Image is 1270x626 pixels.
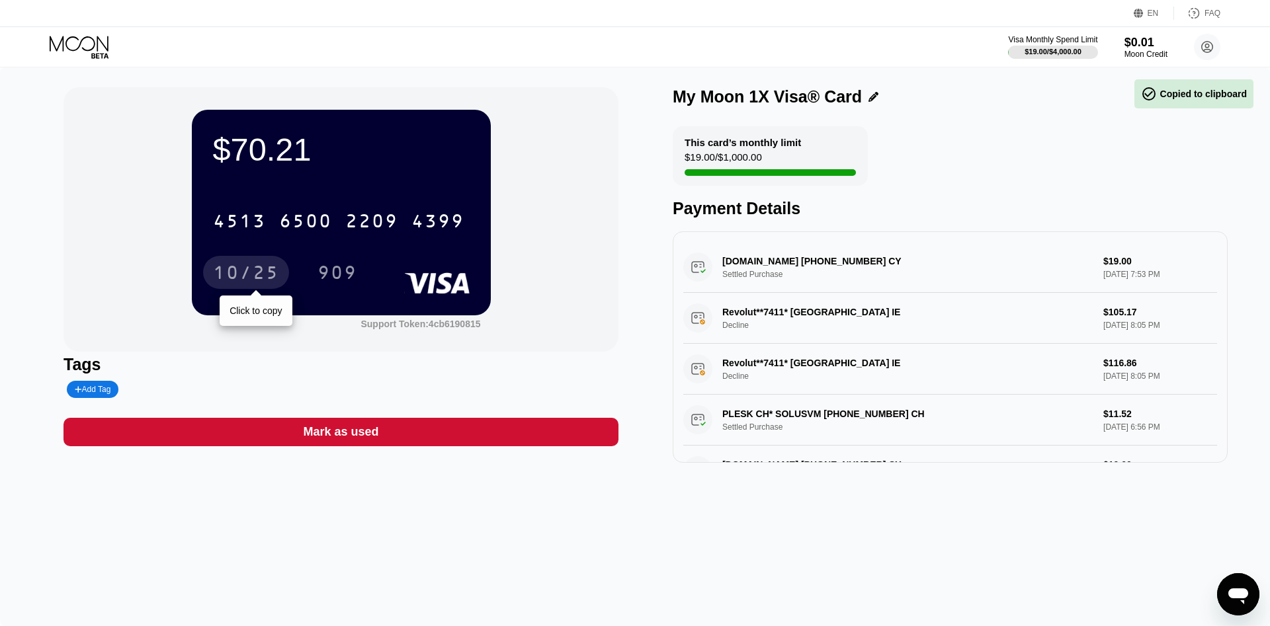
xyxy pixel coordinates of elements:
[1134,7,1174,20] div: EN
[673,199,1228,218] div: Payment Details
[213,131,470,168] div: $70.21
[1205,9,1220,18] div: FAQ
[1174,7,1220,20] div: FAQ
[205,204,472,237] div: 4513650022094399
[345,212,398,233] div: 2209
[75,385,110,394] div: Add Tag
[67,381,118,398] div: Add Tag
[1217,573,1259,615] iframe: Button to launch messaging window
[1008,35,1097,44] div: Visa Monthly Spend Limit
[1141,86,1247,102] div: Copied to clipboard
[1025,48,1081,56] div: $19.00 / $4,000.00
[360,319,480,329] div: Support Token:4cb6190815
[1141,86,1157,102] span: 
[303,424,378,440] div: Mark as used
[1124,36,1167,50] div: $0.01
[279,212,332,233] div: 6500
[1008,35,1097,59] div: Visa Monthly Spend Limit$19.00/$4,000.00
[308,256,367,289] div: 909
[203,256,289,289] div: 10/25
[360,319,480,329] div: Support Token: 4cb6190815
[685,137,801,148] div: This card’s monthly limit
[213,212,266,233] div: 4513
[673,87,862,106] div: My Moon 1X Visa® Card
[63,355,618,374] div: Tags
[63,418,618,446] div: Mark as used
[1148,9,1159,18] div: EN
[317,264,357,285] div: 909
[1124,36,1167,59] div: $0.01Moon Credit
[1124,50,1167,59] div: Moon Credit
[213,264,279,285] div: 10/25
[685,151,762,169] div: $19.00 / $1,000.00
[411,212,464,233] div: 4399
[230,305,282,316] div: Click to copy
